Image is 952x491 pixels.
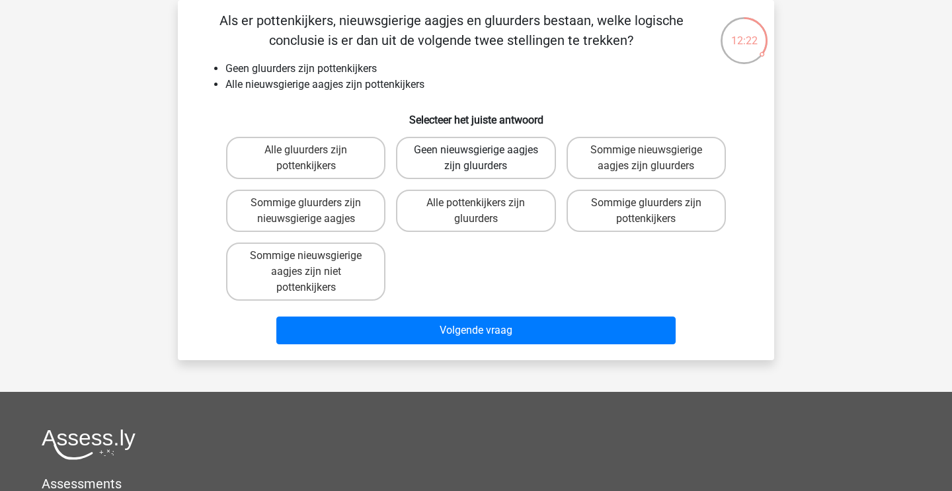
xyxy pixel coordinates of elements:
[719,16,769,49] div: 12:22
[225,61,753,77] li: Geen gluurders zijn pottenkijkers
[225,77,753,93] li: Alle nieuwsgierige aagjes zijn pottenkijkers
[567,137,726,179] label: Sommige nieuwsgierige aagjes zijn gluurders
[226,243,385,301] label: Sommige nieuwsgierige aagjes zijn niet pottenkijkers
[396,137,555,179] label: Geen nieuwsgierige aagjes zijn gluurders
[276,317,676,344] button: Volgende vraag
[42,429,136,460] img: Assessly logo
[396,190,555,232] label: Alle pottenkijkers zijn gluurders
[567,190,726,232] label: Sommige gluurders zijn pottenkijkers
[226,190,385,232] label: Sommige gluurders zijn nieuwsgierige aagjes
[199,103,753,126] h6: Selecteer het juiste antwoord
[199,11,703,50] p: Als er pottenkijkers, nieuwsgierige aagjes en gluurders bestaan, welke logische conclusie is er d...
[226,137,385,179] label: Alle gluurders zijn pottenkijkers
